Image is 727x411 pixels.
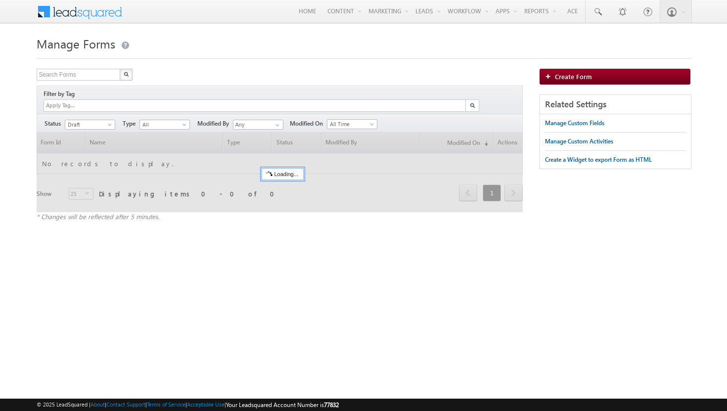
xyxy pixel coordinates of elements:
a: Manage Custom Activities [545,133,613,150]
input: Apply Tag... [45,101,104,110]
a: Create a Widget to export Form as HTML [545,151,652,169]
a: Acceptable Use [187,401,225,408]
span: Modified On [290,119,327,128]
a: All Time [327,119,377,129]
span: Status [45,119,65,128]
span: Create Form [555,72,592,81]
a: Terms of Service [147,401,185,408]
div: Filter by Tag [44,89,78,99]
span: © 2025 LeadSquared | | | | | [37,400,339,410]
span: All Time [327,120,374,129]
a: Show All Items [270,120,282,130]
a: Contact Support [106,401,145,408]
input: Type to Search [233,120,283,130]
div: Create a Widget to export Form as HTML [545,155,652,164]
span: 77832 [324,401,339,409]
div: Manage Custom Fields [545,119,604,128]
span: Your Leadsquared Account Number is [226,401,339,409]
span: Type [123,119,139,128]
img: Search [124,72,129,77]
a: All [139,120,190,130]
a: About [91,401,105,408]
a: Draft [65,120,115,130]
span: Manage Forms [37,36,115,51]
img: add_icon.png [545,73,555,79]
div: Manage Custom Activities [545,137,613,146]
a: Manage Custom Fields [545,114,604,132]
span: All [140,120,187,129]
div: * Changes will be reflected after 5 minutes. [37,212,523,221]
div: Related Settings [540,95,691,114]
div: Loading... [262,168,304,180]
span: Draft [65,120,112,129]
img: Search [470,103,475,108]
span: Modified By [197,119,233,128]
